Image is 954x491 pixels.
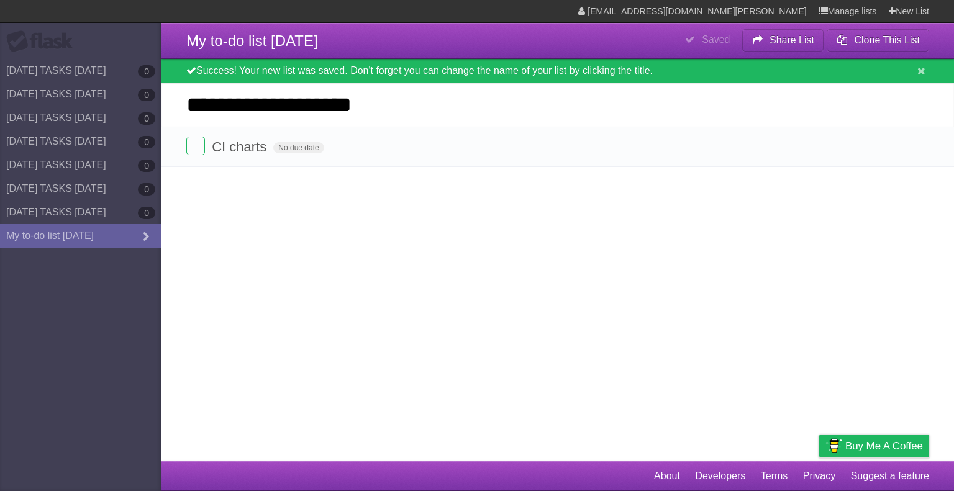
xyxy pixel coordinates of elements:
[770,35,814,45] b: Share List
[161,59,954,83] div: Success! Your new list was saved. Don't forget you can change the name of your list by clicking t...
[825,435,842,456] img: Buy me a coffee
[702,34,730,45] b: Saved
[851,464,929,488] a: Suggest a feature
[803,464,835,488] a: Privacy
[654,464,680,488] a: About
[742,29,824,52] button: Share List
[827,29,929,52] button: Clone This List
[138,65,155,78] b: 0
[854,35,920,45] b: Clone This List
[273,142,324,153] span: No due date
[186,137,205,155] label: Done
[212,139,270,155] span: CI charts
[138,89,155,101] b: 0
[138,207,155,219] b: 0
[6,30,81,53] div: Flask
[138,183,155,196] b: 0
[695,464,745,488] a: Developers
[138,160,155,172] b: 0
[186,32,318,49] span: My to-do list [DATE]
[138,136,155,148] b: 0
[138,112,155,125] b: 0
[761,464,788,488] a: Terms
[819,435,929,457] a: Buy me a coffee
[845,435,923,457] span: Buy me a coffee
